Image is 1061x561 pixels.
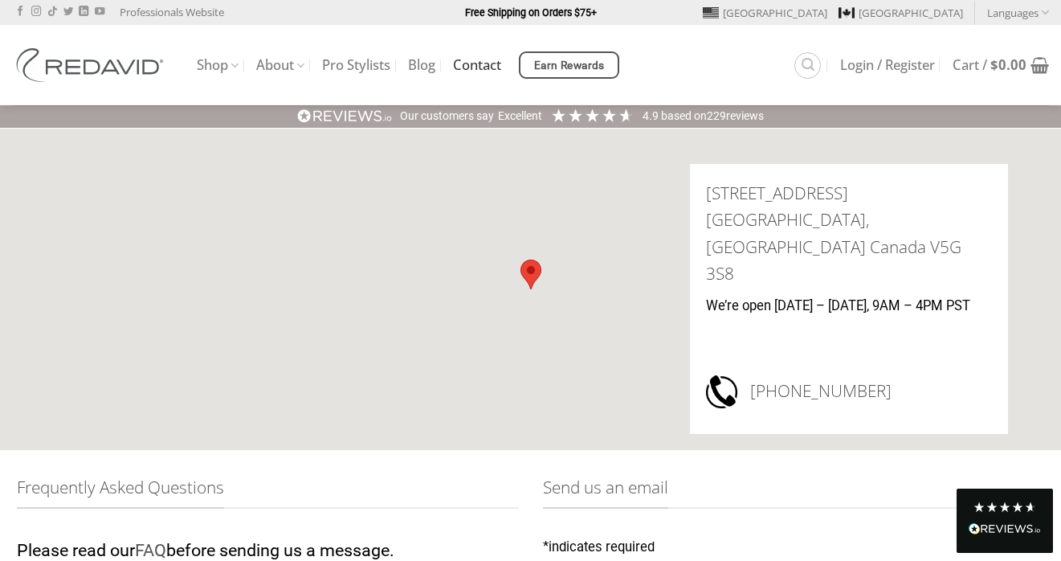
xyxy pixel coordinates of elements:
a: Follow on LinkedIn [79,6,88,18]
a: Follow on Twitter [63,6,73,18]
div: 4.8 Stars [973,501,1037,514]
strong: Free Shipping on Orders $75+ [465,6,597,18]
a: FAQ [135,540,166,560]
a: Cart / $0.00 [953,47,1049,83]
a: Search [794,52,821,79]
span: reviews [726,109,764,122]
a: Languages [987,1,1049,24]
span: Frequently Asked Questions [17,474,224,509]
a: About [256,50,304,81]
a: Login / Register [840,51,935,80]
a: Follow on TikTok [47,6,57,18]
a: Pro Stylists [322,51,390,80]
h3: [PHONE_NUMBER] [750,373,992,410]
div: 4.91 Stars [550,107,635,124]
a: [GEOGRAPHIC_DATA] [839,1,963,25]
a: Follow on YouTube [95,6,104,18]
bdi: 0.00 [990,55,1026,74]
span: Cart / [953,59,1026,72]
span: Send us an email [543,474,668,509]
span: Login / Register [840,59,935,72]
div: indicates required [543,537,1045,559]
div: Read All Reviews [969,520,1041,541]
a: Follow on Instagram [31,6,41,18]
a: Follow on Facebook [15,6,25,18]
div: Our customers say [400,109,494,125]
span: Based on [661,109,707,122]
p: We’re open [DATE] – [DATE], 9AM – 4PM PST [706,296,992,317]
span: Earn Rewards [534,57,605,75]
img: REVIEWS.io [969,523,1041,534]
span: 229 [707,109,726,122]
span: 4.9 [643,109,661,122]
div: Excellent [498,109,542,125]
a: [GEOGRAPHIC_DATA] [703,1,827,25]
span: $ [990,55,998,74]
a: Earn Rewards [519,51,619,79]
img: REDAVID Salon Products | United States [12,48,173,82]
img: REVIEWS.io [297,109,392,124]
h3: [STREET_ADDRESS] [GEOGRAPHIC_DATA], [GEOGRAPHIC_DATA] Canada V5G 3S8 [706,180,992,287]
a: Blog [408,51,435,80]
a: Shop [197,50,239,81]
a: Contact [453,51,501,80]
div: Read All Reviews [957,489,1053,553]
